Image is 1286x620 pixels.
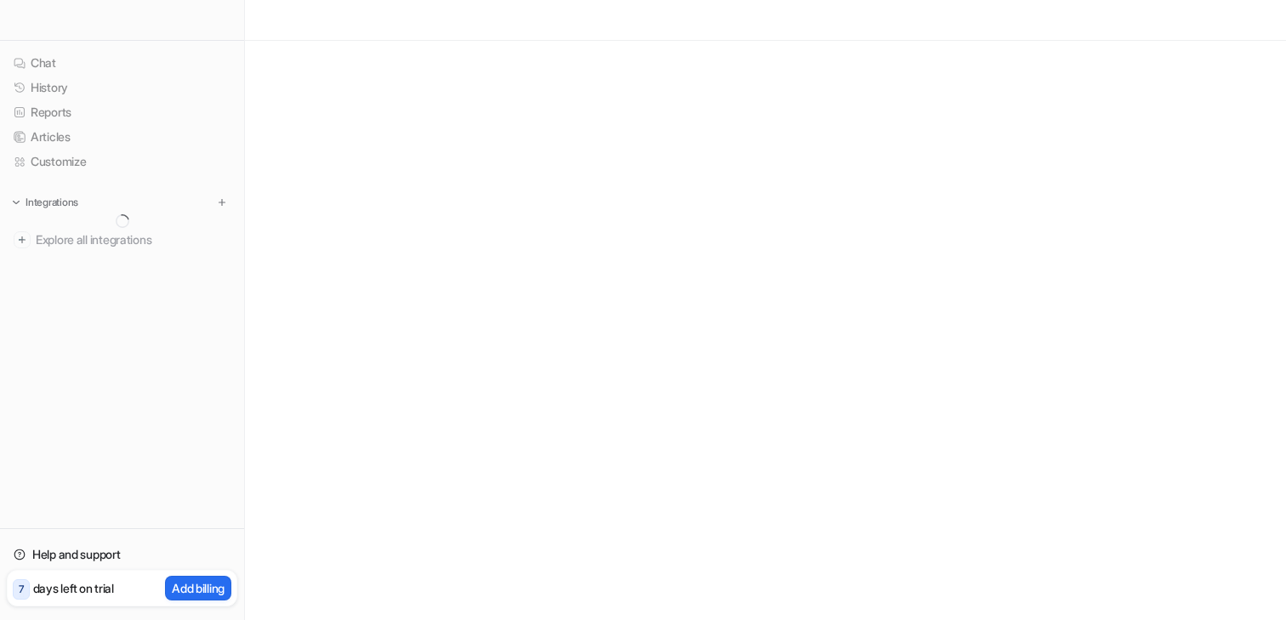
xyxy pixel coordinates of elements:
img: expand menu [10,196,22,208]
button: Add billing [165,576,231,600]
p: Add billing [172,579,225,597]
p: Integrations [26,196,78,209]
p: 7 [19,582,24,597]
p: days left on trial [33,579,114,597]
a: Articles [7,125,237,149]
a: Explore all integrations [7,228,237,252]
a: Help and support [7,543,237,566]
a: Customize [7,150,237,173]
span: Explore all integrations [36,226,230,253]
img: menu_add.svg [216,196,228,208]
a: Reports [7,100,237,124]
a: Chat [7,51,237,75]
img: explore all integrations [14,231,31,248]
button: Integrations [7,194,83,211]
a: History [7,76,237,100]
